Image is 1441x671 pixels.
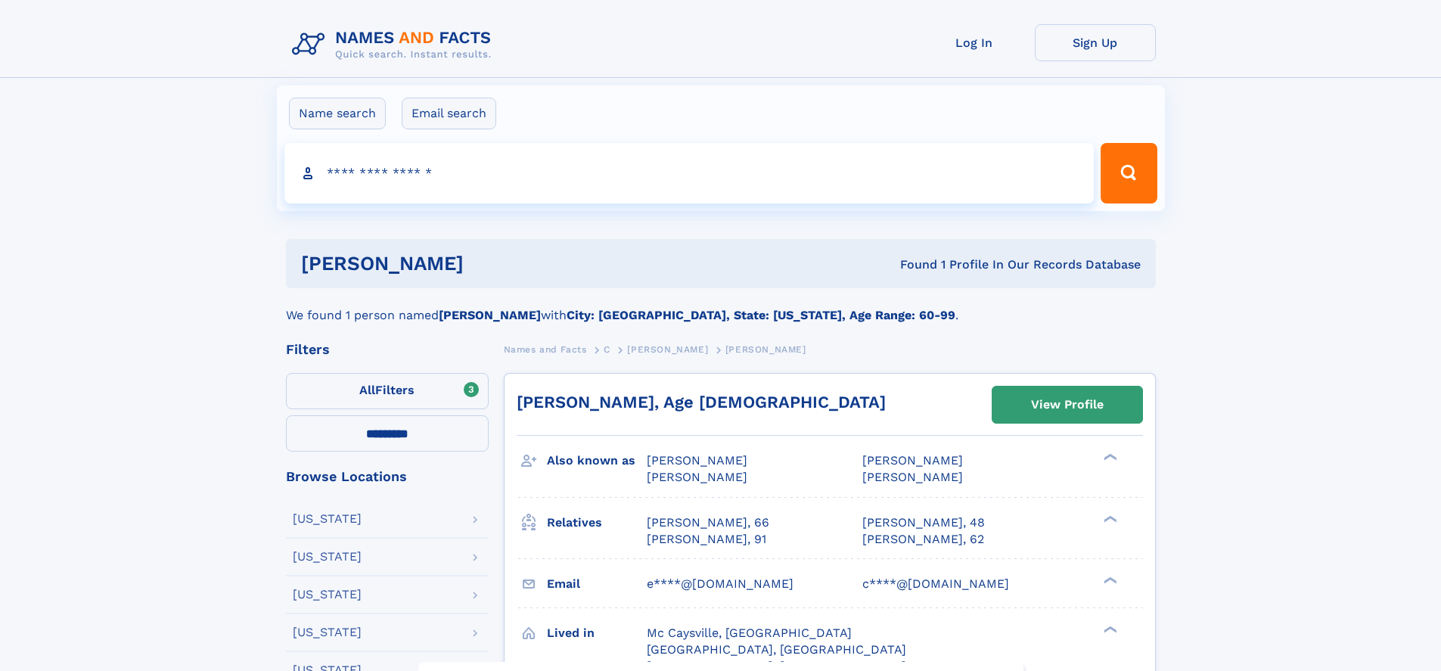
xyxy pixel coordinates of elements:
[862,470,963,484] span: [PERSON_NAME]
[1100,575,1118,585] div: ❯
[682,256,1141,273] div: Found 1 Profile In Our Records Database
[725,344,806,355] span: [PERSON_NAME]
[862,453,963,468] span: [PERSON_NAME]
[647,642,906,657] span: [GEOGRAPHIC_DATA], [GEOGRAPHIC_DATA]
[286,343,489,356] div: Filters
[567,308,955,322] b: City: [GEOGRAPHIC_DATA], State: [US_STATE], Age Range: 60-99
[1100,514,1118,523] div: ❯
[504,340,587,359] a: Names and Facts
[293,589,362,601] div: [US_STATE]
[1031,387,1104,422] div: View Profile
[992,387,1142,423] a: View Profile
[359,383,375,397] span: All
[301,254,682,273] h1: [PERSON_NAME]
[604,340,610,359] a: C
[289,98,386,129] label: Name search
[647,531,766,548] a: [PERSON_NAME], 91
[1100,624,1118,634] div: ❯
[1101,143,1157,203] button: Search Button
[1035,24,1156,61] a: Sign Up
[547,448,647,474] h3: Also known as
[286,470,489,483] div: Browse Locations
[547,620,647,646] h3: Lived in
[914,24,1035,61] a: Log In
[284,143,1095,203] input: search input
[293,551,362,563] div: [US_STATE]
[517,393,886,412] a: [PERSON_NAME], Age [DEMOGRAPHIC_DATA]
[604,344,610,355] span: C
[1100,452,1118,462] div: ❯
[647,626,852,640] span: Mc Caysville, [GEOGRAPHIC_DATA]
[547,510,647,536] h3: Relatives
[439,308,541,322] b: [PERSON_NAME]
[862,514,985,531] a: [PERSON_NAME], 48
[647,470,747,484] span: [PERSON_NAME]
[286,288,1156,325] div: We found 1 person named with .
[627,344,708,355] span: [PERSON_NAME]
[647,514,769,531] a: [PERSON_NAME], 66
[547,571,647,597] h3: Email
[862,531,984,548] a: [PERSON_NAME], 62
[647,453,747,468] span: [PERSON_NAME]
[627,340,708,359] a: [PERSON_NAME]
[293,626,362,638] div: [US_STATE]
[402,98,496,129] label: Email search
[293,513,362,525] div: [US_STATE]
[286,24,504,65] img: Logo Names and Facts
[286,373,489,409] label: Filters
